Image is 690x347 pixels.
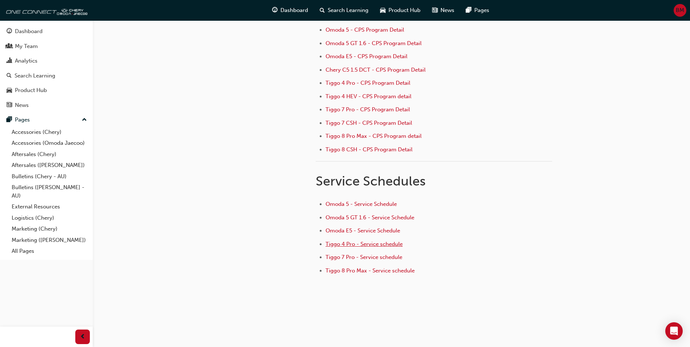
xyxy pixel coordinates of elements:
[9,160,90,171] a: Aftersales ([PERSON_NAME])
[7,58,12,64] span: chart-icon
[9,246,90,257] a: All Pages
[7,43,12,50] span: people-icon
[676,6,684,15] span: BM
[3,69,90,83] a: Search Learning
[326,254,402,260] a: Tiggo 7 Pro - Service schedule
[326,40,422,47] a: Omoda 5 GT 1.6 - CPS Program Detail
[15,27,43,36] div: Dashboard
[474,6,489,15] span: Pages
[326,146,412,153] a: Tiggo 8 CSH - CPS Program Detail
[9,223,90,235] a: Marketing (Chery)
[432,6,438,15] span: news-icon
[7,73,12,79] span: search-icon
[3,25,90,38] a: Dashboard
[388,6,420,15] span: Product Hub
[7,28,12,35] span: guage-icon
[3,40,90,53] a: My Team
[380,6,386,15] span: car-icon
[266,3,314,18] a: guage-iconDashboard
[3,113,90,127] button: Pages
[326,93,411,100] a: Tiggo 4 HEV - CPS Program detail
[326,120,412,126] a: Tiggo 7 CSH - CPS Program Detail
[9,212,90,224] a: Logistics (Chery)
[665,322,683,340] div: Open Intercom Messenger
[15,101,29,109] div: News
[426,3,460,18] a: news-iconNews
[3,54,90,68] a: Analytics
[326,67,426,73] a: Chery C5 1.5 DCT - CPS Program Detail
[272,6,278,15] span: guage-icon
[328,6,368,15] span: Search Learning
[15,116,30,124] div: Pages
[9,149,90,160] a: Aftersales (Chery)
[316,173,426,189] span: Service Schedules
[3,99,90,112] a: News
[9,137,90,149] a: Accessories (Omoda Jaecoo)
[15,72,55,80] div: Search Learning
[280,6,308,15] span: Dashboard
[314,3,374,18] a: search-iconSearch Learning
[9,235,90,246] a: Marketing ([PERSON_NAME])
[326,227,400,234] a: Omoda E5 - Service Schedule
[674,4,686,17] button: BM
[460,3,495,18] a: pages-iconPages
[466,6,471,15] span: pages-icon
[7,102,12,109] span: news-icon
[374,3,426,18] a: car-iconProduct Hub
[9,182,90,201] a: Bulletins ([PERSON_NAME] - AU)
[326,106,410,113] a: Tiggo 7 Pro - CPS Program Detail
[3,23,90,113] button: DashboardMy TeamAnalyticsSearch LearningProduct HubNews
[9,201,90,212] a: External Resources
[7,87,12,94] span: car-icon
[9,127,90,138] a: Accessories (Chery)
[326,80,410,86] a: Tiggo 4 Pro - CPS Program Detail
[320,6,325,15] span: search-icon
[82,115,87,125] span: up-icon
[15,57,37,65] div: Analytics
[326,133,422,139] a: Tiggo 8 Pro Max - CPS Program detail
[9,171,90,182] a: Bulletins (Chery - AU)
[440,6,454,15] span: News
[326,241,403,247] a: Tiggo 4 Pro - Service schedule
[15,42,38,51] div: My Team
[7,117,12,123] span: pages-icon
[80,332,85,342] span: prev-icon
[3,84,90,97] a: Product Hub
[326,27,404,33] a: Omoda 5 - CPS Program Detail
[326,53,407,60] a: Omoda E5 - CPS Program Detail
[15,86,47,95] div: Product Hub
[326,214,414,221] a: Omoda 5 GT 1.6 - Service Schedule
[4,3,87,17] img: oneconnect
[326,201,397,207] a: Omoda 5 - Service Schedule
[326,267,415,274] a: Tiggo 8 Pro Max - Service schedule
